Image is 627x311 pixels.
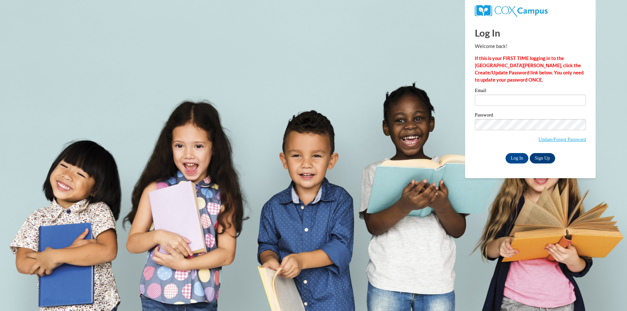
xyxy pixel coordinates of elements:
[475,43,586,50] p: Welcome back!
[475,5,548,17] img: COX Campus
[539,137,586,142] a: Update/Forgot Password
[530,153,555,163] a: Sign Up
[475,88,586,95] label: Email
[506,153,528,163] input: Log In
[475,55,584,83] strong: If this is your FIRST TIME logging in to the [GEOGRAPHIC_DATA][PERSON_NAME], click the Create/Upd...
[475,8,548,13] a: COX Campus
[475,113,586,119] label: Password
[475,26,586,39] h1: Log In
